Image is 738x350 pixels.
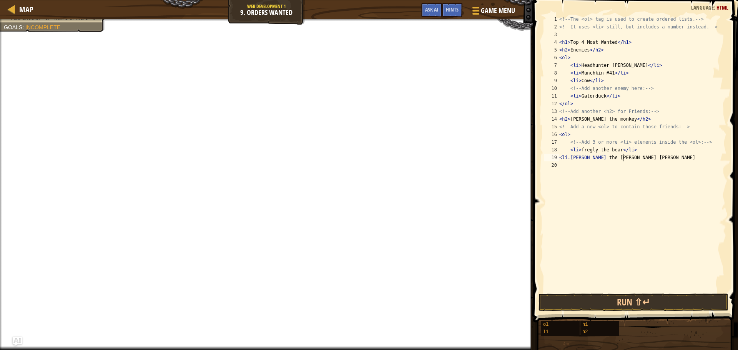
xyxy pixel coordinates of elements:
[582,329,588,335] span: h2
[544,31,559,38] div: 3
[544,85,559,92] div: 10
[582,322,588,327] span: h1
[544,54,559,61] div: 6
[13,337,22,346] button: Ask AI
[446,6,459,13] span: Hints
[544,61,559,69] div: 7
[22,24,25,30] span: :
[4,24,22,30] span: Goals
[543,322,549,327] span: ol
[544,154,559,161] div: 19
[714,4,716,11] span: :
[543,329,549,335] span: li
[716,4,728,11] span: HTML
[425,6,438,13] span: Ask AI
[544,100,559,108] div: 12
[544,69,559,77] div: 8
[691,4,714,11] span: Language
[544,15,559,23] div: 1
[25,24,60,30] span: Incomplete
[544,115,559,123] div: 14
[481,6,515,16] span: Game Menu
[544,46,559,54] div: 5
[544,23,559,31] div: 2
[544,161,559,169] div: 20
[539,294,728,311] button: Run ⇧↵
[544,146,559,154] div: 18
[466,3,520,21] button: Game Menu
[544,77,559,85] div: 9
[544,138,559,146] div: 17
[544,123,559,131] div: 15
[15,4,33,15] a: Map
[421,3,442,17] button: Ask AI
[544,131,559,138] div: 16
[544,108,559,115] div: 13
[544,92,559,100] div: 11
[544,38,559,46] div: 4
[19,4,33,15] span: Map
